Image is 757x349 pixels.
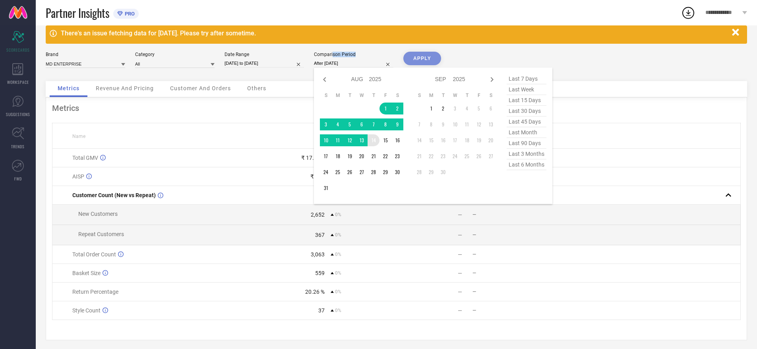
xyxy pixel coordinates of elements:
td: Sun Sep 21 2025 [413,150,425,162]
span: last month [507,127,546,138]
th: Tuesday [344,92,356,99]
td: Sun Sep 07 2025 [413,118,425,130]
td: Sun Aug 31 2025 [320,182,332,194]
td: Sat Aug 02 2025 [391,103,403,114]
span: Customer Count (New vs Repeat) [72,192,156,198]
span: SUGGESTIONS [6,111,30,117]
td: Thu Sep 25 2025 [461,150,473,162]
th: Friday [379,92,391,99]
td: Sat Sep 13 2025 [485,118,497,130]
input: Select comparison period [314,59,393,68]
span: — [472,308,476,313]
td: Fri Aug 22 2025 [379,150,391,162]
span: FWD [14,176,22,182]
td: Fri Sep 19 2025 [473,134,485,146]
td: Thu Aug 28 2025 [368,166,379,178]
span: New Customers [78,211,118,217]
span: Return Percentage [72,289,118,295]
span: 0% [335,252,341,257]
th: Tuesday [437,92,449,99]
span: PRO [123,11,135,17]
th: Sunday [320,92,332,99]
span: last 15 days [507,95,546,106]
span: SCORECARDS [6,47,30,53]
span: AISP [72,173,84,180]
td: Thu Sep 04 2025 [461,103,473,114]
span: last week [507,84,546,95]
td: Mon Sep 08 2025 [425,118,437,130]
span: last 3 months [507,149,546,159]
span: 0% [335,270,341,276]
td: Tue Sep 09 2025 [437,118,449,130]
td: Sat Aug 09 2025 [391,118,403,130]
div: Category [135,52,215,57]
span: — [472,252,476,257]
span: Style Count [72,307,101,314]
span: 0% [335,212,341,217]
span: 0% [335,308,341,313]
td: Tue Aug 19 2025 [344,150,356,162]
div: 37 [318,307,325,314]
th: Wednesday [356,92,368,99]
th: Saturday [485,92,497,99]
span: last 6 months [507,159,546,170]
td: Thu Aug 21 2025 [368,150,379,162]
div: Next month [487,75,497,84]
td: Wed Sep 03 2025 [449,103,461,114]
td: Wed Aug 20 2025 [356,150,368,162]
span: WORKSPACE [7,79,29,85]
td: Sun Aug 03 2025 [320,118,332,130]
div: Date Range [225,52,304,57]
td: Sun Aug 17 2025 [320,150,332,162]
td: Fri Aug 01 2025 [379,103,391,114]
td: Fri Sep 05 2025 [473,103,485,114]
div: 559 [315,270,325,276]
div: 3,063 [311,251,325,258]
td: Tue Aug 05 2025 [344,118,356,130]
td: Sat Sep 20 2025 [485,134,497,146]
td: Mon Sep 22 2025 [425,150,437,162]
span: last 7 days [507,74,546,84]
span: Revenue And Pricing [96,85,154,91]
span: last 30 days [507,106,546,116]
td: Mon Aug 11 2025 [332,134,344,146]
span: Repeat Customers [78,231,124,237]
td: Wed Aug 27 2025 [356,166,368,178]
td: Thu Sep 18 2025 [461,134,473,146]
td: Sun Aug 10 2025 [320,134,332,146]
td: Wed Sep 17 2025 [449,134,461,146]
th: Monday [425,92,437,99]
span: — [472,212,476,217]
td: Fri Aug 29 2025 [379,166,391,178]
div: — [458,307,462,314]
span: Name [72,134,85,139]
span: Partner Insights [46,5,109,21]
td: Wed Sep 10 2025 [449,118,461,130]
td: Mon Aug 04 2025 [332,118,344,130]
span: — [472,289,476,295]
td: Fri Aug 15 2025 [379,134,391,146]
td: Sat Aug 16 2025 [391,134,403,146]
th: Sunday [413,92,425,99]
span: Others [247,85,266,91]
input: Select date range [225,59,304,68]
td: Thu Aug 14 2025 [368,134,379,146]
div: 2,652 [311,211,325,218]
td: Wed Sep 24 2025 [449,150,461,162]
span: last 45 days [507,116,546,127]
span: Metrics [58,85,79,91]
td: Thu Aug 07 2025 [368,118,379,130]
span: 0% [335,232,341,238]
div: — [458,232,462,238]
span: TRENDS [11,143,25,149]
td: Sat Aug 30 2025 [391,166,403,178]
td: Mon Sep 29 2025 [425,166,437,178]
td: Tue Sep 16 2025 [437,134,449,146]
span: — [472,270,476,276]
td: Sat Aug 23 2025 [391,150,403,162]
div: ₹ 521 [310,173,325,180]
td: Sun Sep 14 2025 [413,134,425,146]
span: 0% [335,289,341,295]
td: Mon Aug 25 2025 [332,166,344,178]
td: Sat Sep 06 2025 [485,103,497,114]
